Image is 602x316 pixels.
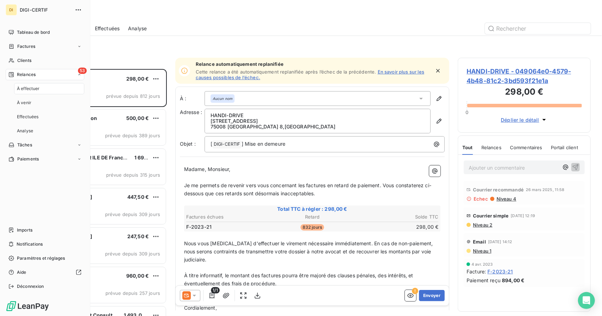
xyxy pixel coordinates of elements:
span: Objet : [180,141,196,147]
span: 832 jours [300,224,324,230]
span: 447,50 € [127,194,149,200]
span: DIGI-CERTIF [213,140,241,148]
em: Aucun nom [213,96,232,101]
span: Paiement reçu [467,277,500,284]
span: Total TTC à régler : 298,00 € [185,206,440,213]
p: HANDI-DRIVE [211,113,425,118]
button: Déplier le détail [499,116,550,124]
span: Effectuées [17,114,39,120]
span: 1/1 [211,287,219,294]
span: Tâches [17,142,32,148]
span: Analyse [128,25,147,32]
span: À effectuer [17,86,40,92]
span: [DATE] 14:12 [488,240,512,244]
td: 298,00 € [355,223,439,231]
span: Aide [17,269,26,276]
span: Paramètres et réglages [17,255,65,261]
span: 298,00 € [126,76,149,82]
span: Tout [462,145,473,150]
span: Analyse [17,128,33,134]
span: Nous vous [MEDICAL_DATA] d'effectuer le virement nécessaire immédiatement. En cas de non-paiement... [184,240,434,263]
span: Cette relance a été automatiquement replanifiée après l’échec de la précédente. [196,69,376,75]
span: 247,50 € [127,233,149,239]
button: Envoyer [419,290,445,302]
span: F-2023-21 [487,268,513,275]
span: 53 [78,68,87,74]
div: DI [6,4,17,15]
th: Retard [270,213,354,221]
span: Commentaires [510,145,542,150]
span: Madame, Monsieur, [184,166,231,172]
span: prévue depuis 315 jours [106,172,160,178]
span: Tableau de bord [17,29,50,36]
div: Open Intercom Messenger [578,292,595,309]
div: grid [34,69,167,316]
span: prévue depuis 389 jours [105,133,160,138]
span: DIGI-CERTIF [20,7,71,13]
span: [ [211,141,212,147]
span: À titre informatif, le montant des factures pourra être majoré des clauses pénales, des intérêts,... [184,272,415,286]
span: Relances [17,71,36,78]
span: Cordialement, [184,305,217,311]
span: Notifications [17,241,43,247]
th: Factures échues [186,213,270,221]
span: prévue depuis 309 jours [105,211,160,217]
h3: 298,00 € [467,86,582,100]
span: Courrier simple [473,213,509,219]
img: Logo LeanPay [6,301,49,312]
span: À venir [17,100,31,106]
p: [STREET_ADDRESS] [211,118,425,124]
span: 1 690,00 € [134,154,160,160]
span: ] Mise en demeure [242,141,286,147]
span: Echec [474,196,488,202]
span: Email [473,239,486,245]
span: 26 mars 2025, 11:58 [526,188,565,192]
span: 960,00 € [126,273,149,279]
span: Paiements [17,156,39,162]
span: Effectuées [95,25,120,32]
a: Aide [6,267,84,278]
p: 75008 [GEOGRAPHIC_DATA] 8 , [GEOGRAPHIC_DATA] [211,124,425,129]
span: 4 avr. 2023 [472,262,493,266]
input: Rechercher [485,23,591,34]
span: Niveau 4 [496,196,516,202]
span: 894,00 € [502,277,524,284]
span: Niveau 2 [472,222,492,228]
span: prévue depuis 257 jours [105,290,160,296]
label: À : [180,95,205,102]
span: Relances [481,145,501,150]
span: Relance automatiquement replanifiée [196,61,431,67]
span: Imports [17,227,32,233]
span: Adresse : [180,109,202,115]
span: Factures [17,43,35,50]
span: 0 [466,109,468,115]
span: Portail client [551,145,578,150]
span: F-2023-21 [186,223,212,230]
span: 500,00 € [126,115,149,121]
span: [DATE] 12:19 [511,214,535,218]
a: En savoir plus sur les causes possibles de l’échec. [196,69,424,80]
span: HANDI-DRIVE - 049064e0-4579-4b48-81c2-3bd593f21e1a [467,67,582,86]
span: Clients [17,57,31,64]
span: prévue depuis 309 jours [105,251,160,257]
span: POLE EMPLOI DR ILE DE France - SIRET : 13000548118277 [50,154,190,160]
span: prévue depuis 812 jours [106,93,160,99]
span: Niveau 1 [472,248,491,254]
span: Déconnexion [17,283,44,290]
th: Solde TTC [355,213,439,221]
span: Déplier le détail [501,116,539,124]
span: Je me permets de revenir vers vous concernant les factures en retard de paiement. Vous constatere... [184,182,431,196]
span: Courrier recommandé [473,187,524,192]
span: Facture : [467,268,486,275]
